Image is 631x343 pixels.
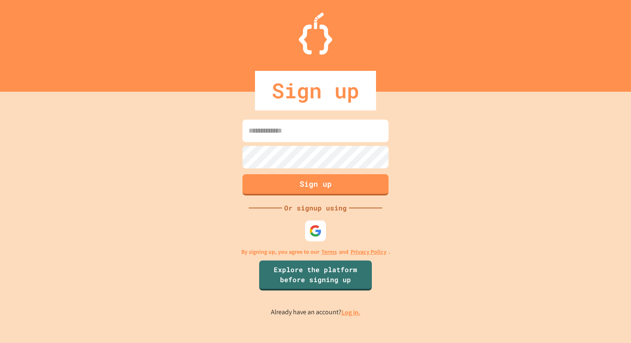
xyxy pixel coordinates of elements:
[242,174,389,195] button: Sign up
[351,248,386,256] a: Privacy Policy
[309,225,322,237] img: google-icon.svg
[271,307,361,318] p: Already have an account?
[259,260,372,290] a: Explore the platform before signing up
[282,203,349,213] div: Or signup using
[255,71,376,110] div: Sign up
[241,248,390,256] p: By signing up, you agree to our and .
[341,308,361,317] a: Log in.
[299,13,332,55] img: Logo.svg
[321,248,337,256] a: Terms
